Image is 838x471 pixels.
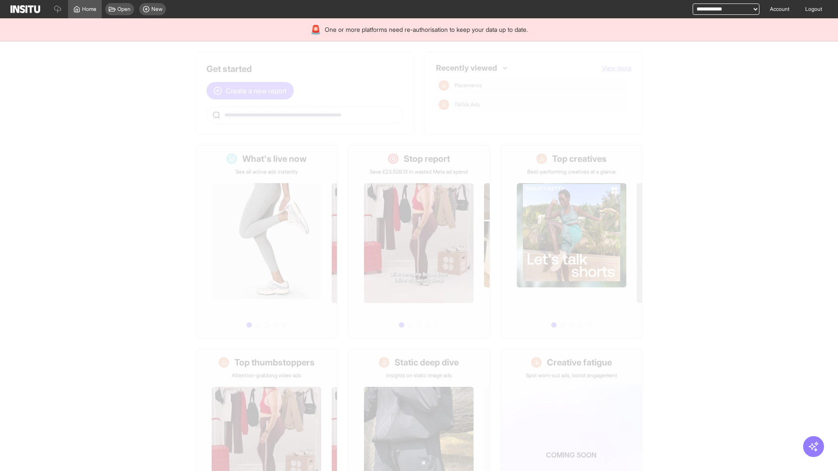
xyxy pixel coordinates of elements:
[82,6,96,13] span: Home
[117,6,131,13] span: Open
[10,5,40,13] img: Logo
[310,24,321,36] div: 🚨
[325,25,528,34] span: One or more platforms need re-authorisation to keep your data up to date.
[151,6,162,13] span: New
